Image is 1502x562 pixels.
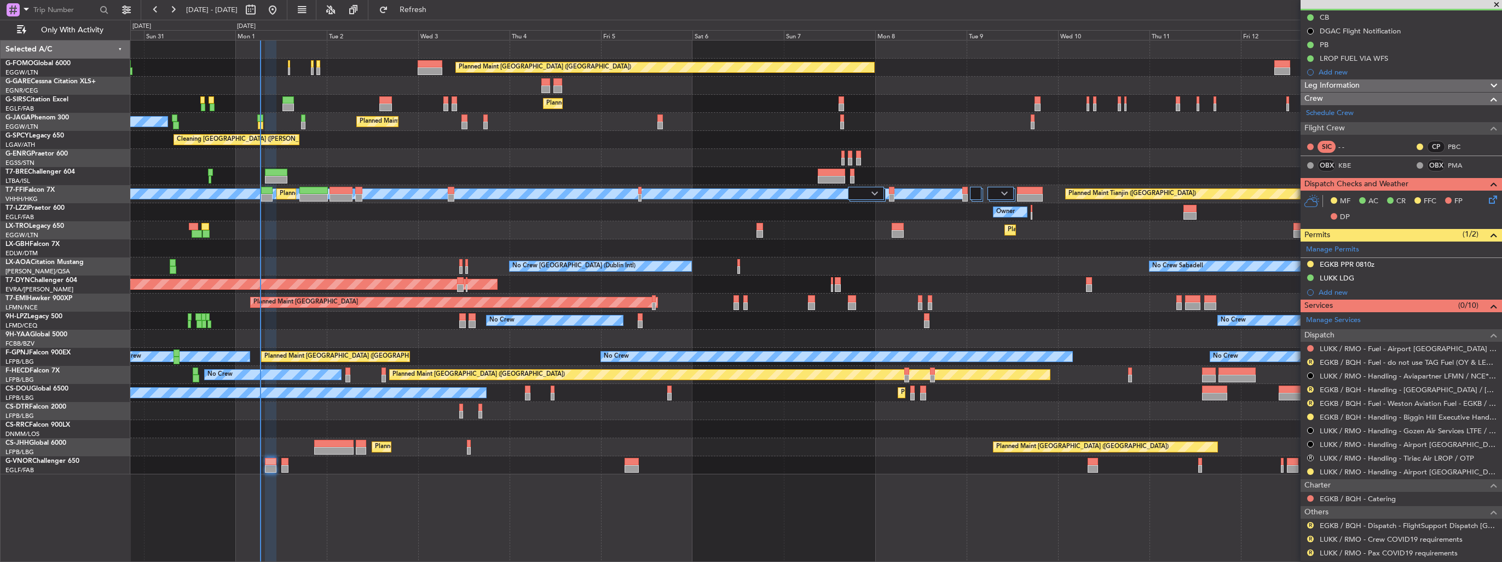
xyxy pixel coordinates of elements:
span: T7-LZZI [5,205,28,211]
a: LGAV/ATH [5,141,35,149]
span: T7-DYN [5,277,30,284]
button: Only With Activity [12,21,119,39]
span: FFC [1424,196,1436,207]
div: Planned Maint [GEOGRAPHIC_DATA] ([GEOGRAPHIC_DATA]) [264,348,437,365]
div: Cleaning [GEOGRAPHIC_DATA] ([PERSON_NAME] Intl) [177,131,331,148]
span: AC [1368,196,1378,207]
span: G-GARE [5,78,31,85]
span: LX-TRO [5,223,29,230]
span: Refresh [390,6,436,14]
div: Planned Maint [GEOGRAPHIC_DATA] ([GEOGRAPHIC_DATA]) [360,113,532,130]
span: F-HECD [5,368,30,374]
span: CS-RRC [5,422,29,428]
a: Schedule Crew [1306,108,1354,119]
div: Planned Maint [GEOGRAPHIC_DATA] ([GEOGRAPHIC_DATA]) [459,59,631,76]
div: OBX [1427,159,1445,171]
button: R [1307,386,1314,393]
div: Planned Maint Tianjin ([GEOGRAPHIC_DATA]) [1068,186,1196,202]
div: CP [1427,141,1445,153]
div: Planned Maint [GEOGRAPHIC_DATA] ([GEOGRAPHIC_DATA]) [375,439,547,455]
a: LUKK / RMO - Fuel - Airport [GEOGRAPHIC_DATA] LUKK / [GEOGRAPHIC_DATA] [1320,344,1497,353]
span: G-SPCY [5,133,29,139]
div: Tue 2 [327,30,418,40]
div: No Crew [604,348,629,365]
a: VHHH/HKG [5,195,38,203]
span: T7-EMI [5,295,27,302]
a: EGLF/FAB [5,466,34,474]
a: EGKB / BQH - Fuel - do not use TAG Fuel (OY & LEA only) EGLF / FAB [1320,358,1497,367]
div: CB [1320,13,1329,22]
div: Sun 7 [784,30,875,40]
a: EGGW/LTN [5,231,38,239]
span: Charter [1304,479,1331,492]
span: Crew [1304,93,1323,105]
span: 9H-LPZ [5,313,27,320]
a: T7-BREChallenger 604 [5,169,75,175]
a: LFPB/LBG [5,448,34,456]
div: Thu 11 [1149,30,1241,40]
a: LX-GBHFalcon 7X [5,241,60,248]
div: Mon 1 [235,30,327,40]
span: [DATE] - [DATE] [186,5,238,15]
a: LFPB/LBG [5,394,34,402]
span: LX-AOA [5,259,31,266]
div: Planned Maint [GEOGRAPHIC_DATA] [253,294,358,311]
div: Planned Maint [GEOGRAPHIC_DATA] ([GEOGRAPHIC_DATA]) [901,385,1073,401]
a: EDLW/DTM [5,249,38,257]
a: EGSS/STN [5,159,34,167]
a: Manage Services [1306,315,1361,326]
div: Add new [1319,288,1497,297]
a: T7-LZZIPraetor 600 [5,205,65,211]
button: R [1307,536,1314,542]
a: G-SPCYLegacy 650 [5,133,64,139]
span: CS-DOU [5,386,31,392]
div: Planned Maint [GEOGRAPHIC_DATA] ([GEOGRAPHIC_DATA]) [996,439,1169,455]
div: EGKB PPR 0810z [1320,260,1374,269]
span: MF [1340,196,1350,207]
div: Planned Maint [GEOGRAPHIC_DATA] ([GEOGRAPHIC_DATA]) [546,95,719,112]
div: Fri 12 [1241,30,1332,40]
a: LUKK / RMO - Crew COVID19 requirements [1320,535,1463,544]
a: F-HECDFalcon 7X [5,368,60,374]
div: Tue 9 [967,30,1058,40]
div: Planned Maint Dusseldorf [1008,222,1079,238]
div: Sat 6 [692,30,784,40]
span: G-FOMO [5,60,33,67]
span: G-ENRG [5,151,31,157]
span: Flight Crew [1304,122,1345,135]
div: OBX [1318,159,1336,171]
a: EGNR/CEG [5,87,38,95]
a: 9H-YAAGlobal 5000 [5,331,67,338]
div: Planned Maint [GEOGRAPHIC_DATA] ([GEOGRAPHIC_DATA] Intl) [280,186,463,202]
a: LTBA/ISL [5,177,30,185]
button: R [1307,455,1314,461]
a: FCBB/BZV [5,340,34,348]
a: LX-AOACitation Mustang [5,259,84,266]
img: arrow-gray.svg [871,191,878,196]
a: EGKB / BQH - Handling - Biggin Hill Executive Handling EGKB / BQH [1320,412,1497,422]
a: LUKK / RMO - Handling - Tiriac Air LROP / OTP [1320,454,1474,463]
a: KBE [1338,160,1363,170]
a: T7-EMIHawker 900XP [5,295,72,302]
span: G-VNOR [5,458,32,464]
a: EVRA/[PERSON_NAME] [5,285,73,294]
a: CS-DTRFalcon 2000 [5,404,66,410]
div: DGAC Flight Notification [1320,26,1401,36]
a: G-ENRGPraetor 600 [5,151,68,157]
span: 9H-YAA [5,331,30,338]
button: R [1307,549,1314,556]
div: No Crew [1221,312,1246,329]
a: G-SIRSCitation Excel [5,96,68,103]
a: LFMD/CEQ [5,322,37,330]
button: R [1307,359,1314,365]
a: Manage Permits [1306,244,1359,255]
a: F-GPNJFalcon 900EX [5,349,71,356]
a: [PERSON_NAME]/QSA [5,267,70,276]
a: G-VNORChallenger 650 [5,458,79,464]
span: (1/2) [1463,228,1478,240]
div: Wed 10 [1058,30,1149,40]
button: R [1307,400,1314,406]
div: Fri 5 [601,30,692,40]
div: [DATE] [237,22,256,31]
div: Wed 3 [418,30,510,40]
